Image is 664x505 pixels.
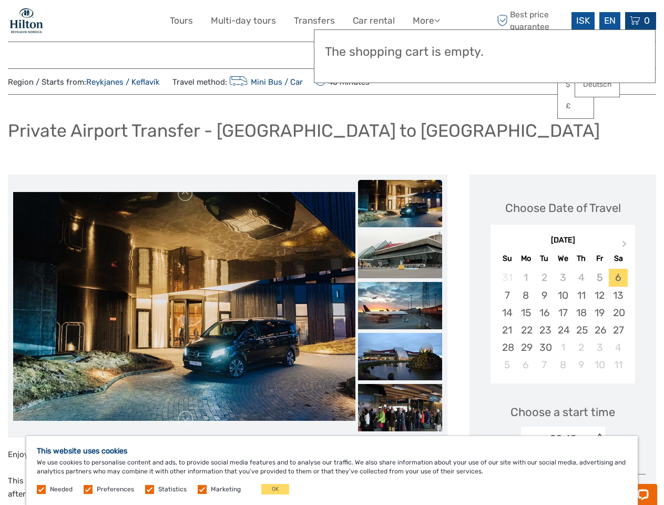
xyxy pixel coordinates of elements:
div: Choose Thursday, October 9th, 2025 [572,356,590,373]
img: 42c1324140fe4ed2bf845b97d24818ad_slider_thumbnail.jpg [358,180,442,227]
button: OK [261,484,289,494]
div: Choose Monday, September 15th, 2025 [517,304,535,321]
label: Preferences [97,485,134,494]
img: 1846-e7c6c28a-36f7-44b6-aaf6-bfd1581794f2_logo_small.jpg [8,8,45,34]
div: 02:45 [550,432,576,446]
a: Deutsch [575,75,619,94]
a: Tours [170,13,193,28]
a: Car rental [353,13,395,28]
div: Sa [609,251,627,266]
a: Mini Bus / Car [227,77,303,87]
div: Choose Wednesday, September 17th, 2025 [554,304,572,321]
div: Choose Wednesday, September 10th, 2025 [554,287,572,304]
div: Choose Saturday, October 11th, 2025 [609,356,627,373]
div: We [554,251,572,266]
div: Not available Tuesday, September 2nd, 2025 [535,269,554,286]
div: Choose Sunday, September 21st, 2025 [498,321,516,339]
div: Choose Tuesday, September 9th, 2025 [535,287,554,304]
div: Choose Wednesday, October 8th, 2025 [554,356,572,373]
div: Choose Thursday, October 2nd, 2025 [572,339,590,356]
div: Choose Sunday, September 28th, 2025 [498,339,516,356]
div: Choose Thursday, September 25th, 2025 [572,321,590,339]
div: Not available Friday, September 5th, 2025 [590,269,609,286]
div: Choose Tuesday, October 7th, 2025 [535,356,554,373]
div: Choose Sunday, September 14th, 2025 [498,304,516,321]
div: Choose Monday, October 6th, 2025 [517,356,535,373]
img: 5b37b35948a548e0bcc8482548ad1189_slider_thumbnail.jpeg [358,384,442,431]
div: Choose Monday, September 8th, 2025 [517,287,535,304]
img: 1e86d3f8def34c998e4a5701cb744eb5_slider_thumbnail.jpeg [358,333,442,380]
span: Travel method: [172,74,303,89]
button: Open LiveChat chat widget [121,16,134,29]
h5: This website uses cookies [37,447,627,456]
div: Tu [535,251,554,266]
div: Choose Tuesday, September 16th, 2025 [535,304,554,321]
div: Choose Date of Travel [505,200,621,216]
div: Choose Friday, September 19th, 2025 [590,304,609,321]
div: Choose Friday, September 26th, 2025 [590,321,609,339]
div: Choose Saturday, September 27th, 2025 [609,321,627,339]
h3: The shopping cart is empty. [325,45,645,59]
span: Choose a start time [510,404,615,420]
div: Choose Sunday, October 5th, 2025 [498,356,516,373]
div: [DATE] [491,235,635,246]
div: Not available Thursday, September 4th, 2025 [572,269,590,286]
span: Best price guarantee [494,9,569,32]
span: 0 [642,15,651,26]
label: Statistics [158,485,187,494]
div: Choose Tuesday, September 30th, 2025 [535,339,554,356]
img: 42c1324140fe4ed2bf845b97d24818ad_main_slider.jpg [13,192,355,420]
div: Not available Sunday, August 31st, 2025 [498,269,516,286]
div: Choose Saturday, September 13th, 2025 [609,287,627,304]
div: Mo [517,251,535,266]
button: Next Month [617,238,634,255]
img: 5c797a841a5a4b7fa6211775afa0b161_slider_thumbnail.jpeg [358,282,442,329]
div: Choose Tuesday, September 23rd, 2025 [535,321,554,339]
div: month 2025-09 [494,269,631,373]
div: Choose Sunday, September 7th, 2025 [498,287,516,304]
p: Enjoy the comfort of being picked up by a private driver straight from the welcome hall at the ai... [8,448,447,462]
div: Choose Thursday, September 11th, 2025 [572,287,590,304]
a: £ [558,97,594,116]
span: ISK [576,15,590,26]
div: Choose Friday, October 3rd, 2025 [590,339,609,356]
div: Choose Saturday, October 4th, 2025 [609,339,627,356]
a: $ [558,75,594,94]
div: Choose Wednesday, October 1st, 2025 [554,339,572,356]
span: Region / Starts from: [8,77,160,88]
div: EN [599,12,620,29]
h1: Private Airport Transfer - [GEOGRAPHIC_DATA] to [GEOGRAPHIC_DATA] [8,120,600,142]
p: This airport transfer will take you to your destination of choice. Your driver will be waiting fo... [8,474,447,501]
label: Marketing [211,485,241,494]
div: Choose Thursday, September 18th, 2025 [572,304,590,321]
div: < > [595,433,604,445]
a: Transfers [294,13,335,28]
div: Choose Friday, October 10th, 2025 [590,356,609,373]
div: Choose Friday, September 12th, 2025 [590,287,609,304]
div: Fr [590,251,609,266]
a: Multi-day tours [211,13,276,28]
div: Choose Saturday, September 20th, 2025 [609,304,627,321]
div: Su [498,251,516,266]
div: Not available Monday, September 1st, 2025 [517,269,535,286]
div: Choose Wednesday, September 24th, 2025 [554,321,572,339]
a: Reykjanes / Keflavík [86,77,160,87]
p: Chat now [15,18,119,27]
a: More [413,13,440,28]
label: Needed [50,485,73,494]
div: We use cookies to personalise content and ads, to provide social media features and to analyse ou... [26,436,638,505]
div: Choose Monday, September 22nd, 2025 [517,321,535,339]
div: Th [572,251,590,266]
img: 78d5c44c7eb044f3b821af3d33cea1dd_slider_thumbnail.jpeg [358,231,442,278]
div: Choose Monday, September 29th, 2025 [517,339,535,356]
div: Choose Saturday, September 6th, 2025 [609,269,627,286]
div: Not available Wednesday, September 3rd, 2025 [554,269,572,286]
